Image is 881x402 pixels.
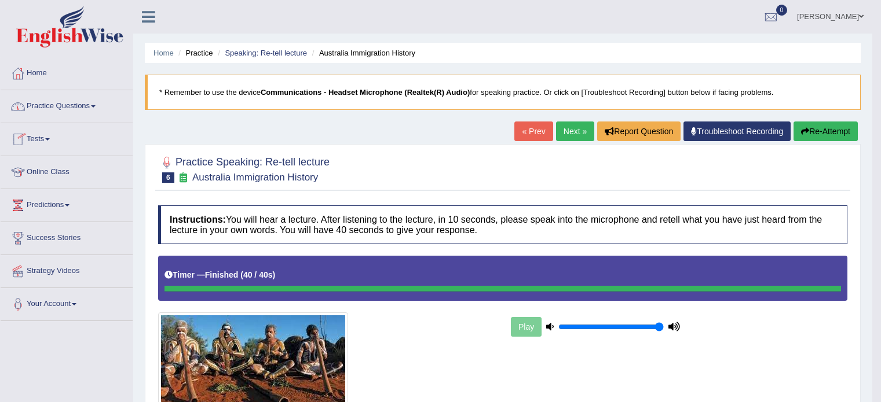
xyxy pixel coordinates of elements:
h4: You will hear a lecture. After listening to the lecture, in 10 seconds, please speak into the mic... [158,205,847,244]
small: Exam occurring question [177,172,189,183]
b: 40 / 40s [243,270,273,279]
b: Finished [205,270,239,279]
a: Home [1,57,133,86]
span: 6 [162,172,174,183]
li: Practice [176,47,213,58]
h2: Practice Speaking: Re-tell lecture [158,154,330,183]
a: Practice Questions [1,90,133,119]
a: « Prev [514,121,553,141]
a: Tests [1,123,133,152]
blockquote: * Remember to use the device for speaking practice. Or click on [Troubleshoot Recording] button b... [145,75,861,110]
button: Report Question [597,121,681,141]
b: ) [273,270,276,279]
a: Speaking: Re-tell lecture [225,49,307,57]
b: Instructions: [170,215,226,224]
a: Success Stories [1,222,133,251]
b: ( [240,270,243,279]
span: 0 [776,5,788,16]
button: Re-Attempt [794,121,858,141]
a: Troubleshoot Recording [683,121,791,141]
a: Online Class [1,156,133,185]
a: Predictions [1,189,133,218]
small: Australia Immigration History [192,172,318,183]
h5: Timer — [164,271,275,279]
a: Your Account [1,288,133,317]
a: Home [153,49,174,57]
b: Communications - Headset Microphone (Realtek(R) Audio) [261,88,470,97]
li: Australia Immigration History [309,47,415,58]
a: Next » [556,121,594,141]
a: Strategy Videos [1,255,133,284]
